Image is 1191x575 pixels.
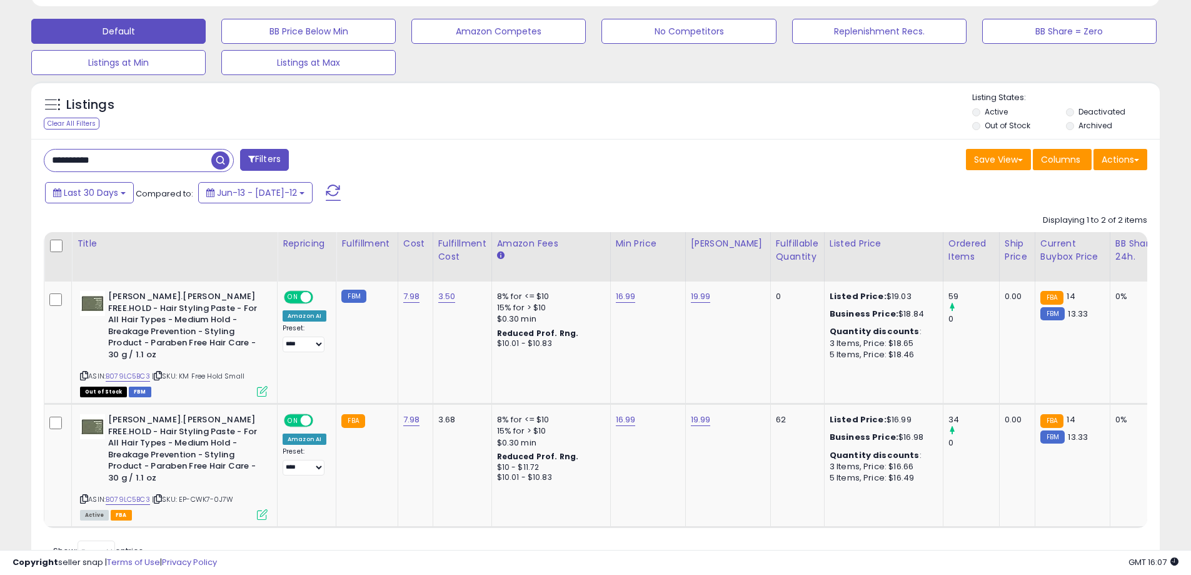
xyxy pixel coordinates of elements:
b: Quantity discounts [830,325,920,337]
b: [PERSON_NAME].[PERSON_NAME] FREE.HOLD - Hair Styling Paste - For All Hair Types - Medium Hold - B... [108,291,260,364]
span: Columns [1041,153,1080,166]
div: 59 [948,291,999,302]
a: 7.98 [403,414,420,426]
span: 13.33 [1068,308,1088,320]
div: Fulfillable Quantity [776,237,819,263]
div: seller snap | | [13,557,217,569]
b: Quantity discounts [830,449,920,461]
a: B079LC5BC3 [106,494,150,505]
button: Jun-13 - [DATE]-12 [198,182,313,203]
label: Archived [1078,120,1112,131]
button: Save View [966,149,1031,170]
a: 3.50 [438,290,456,303]
div: 34 [948,414,999,425]
div: Amazon Fees [497,237,605,250]
div: : [830,326,933,337]
div: 0% [1115,414,1157,425]
span: ON [285,415,301,426]
span: All listings that are currently out of stock and unavailable for purchase on Amazon [80,387,127,397]
div: 8% for <= $10 [497,291,601,302]
button: Amazon Competes [411,19,586,44]
div: ASIN: [80,291,268,395]
small: FBM [1040,307,1065,320]
div: 15% for > $10 [497,425,601,437]
a: 16.99 [616,414,636,426]
button: Listings at Min [31,50,206,75]
div: Listed Price [830,237,938,250]
div: 15% for > $10 [497,302,601,313]
div: 0.00 [1005,291,1025,302]
div: $16.98 [830,432,933,443]
button: Listings at Max [221,50,396,75]
button: BB Price Below Min [221,19,396,44]
div: 3 Items, Price: $18.65 [830,338,933,349]
div: Amazon AI [283,310,326,322]
span: OFF [311,292,331,303]
div: 5 Items, Price: $18.46 [830,349,933,360]
div: Cost [403,237,428,250]
div: $0.30 min [497,437,601,449]
a: B079LC5BC3 [106,371,150,382]
b: [PERSON_NAME].[PERSON_NAME] FREE.HOLD - Hair Styling Paste - For All Hair Types - Medium Hold - B... [108,414,260,487]
b: Listed Price: [830,290,887,302]
span: 14 [1067,290,1075,302]
small: Amazon Fees. [497,250,505,262]
div: [PERSON_NAME] [691,237,765,250]
div: 5 Items, Price: $16.49 [830,472,933,484]
a: Terms of Use [107,556,160,568]
span: ON [285,292,301,303]
a: 19.99 [691,414,711,426]
div: $19.03 [830,291,933,302]
div: 0 [948,437,999,449]
img: 31QlM2Yb8dL._SL40_.jpg [80,414,105,439]
b: Business Price: [830,308,898,320]
div: $10.01 - $10.83 [497,472,601,483]
button: No Competitors [601,19,776,44]
div: Displaying 1 to 2 of 2 items [1043,215,1147,226]
div: Ship Price [1005,237,1030,263]
div: $10 - $11.72 [497,462,601,473]
a: 19.99 [691,290,711,303]
span: FBM [129,387,151,397]
span: FBA [111,510,132,521]
b: Business Price: [830,431,898,443]
button: Columns [1033,149,1092,170]
span: | SKU: KM Free Hold Small [152,371,244,381]
div: : [830,450,933,461]
div: 3.68 [438,414,482,425]
div: Preset: [283,324,326,352]
span: 2025-08-12 16:07 GMT [1128,556,1178,568]
div: 0 [948,313,999,325]
div: 0 [776,291,815,302]
span: | SKU: EP-CWK7-0J7W [152,494,233,504]
b: Reduced Prof. Rng. [497,451,579,462]
button: Default [31,19,206,44]
p: Listing States: [972,92,1160,104]
span: 13.33 [1068,431,1088,443]
div: ASIN: [80,414,268,519]
div: $18.84 [830,308,933,320]
small: FBM [1040,430,1065,444]
div: 8% for <= $10 [497,414,601,425]
label: Active [985,106,1008,117]
a: 16.99 [616,290,636,303]
div: Title [77,237,272,250]
strong: Copyright [13,556,58,568]
button: Replenishment Recs. [792,19,967,44]
label: Deactivated [1078,106,1125,117]
div: Preset: [283,447,326,476]
div: Fulfillment [341,237,392,250]
label: Out of Stock [985,120,1030,131]
span: Show: entries [53,545,143,557]
span: OFF [311,415,331,426]
div: Clear All Filters [44,118,99,130]
span: 14 [1067,414,1075,425]
small: FBM [341,290,366,303]
span: Last 30 Days [64,186,118,199]
div: $16.99 [830,414,933,425]
span: Compared to: [136,188,193,200]
button: Actions [1093,149,1147,170]
div: $10.01 - $10.83 [497,338,601,349]
small: FBA [1040,291,1063,305]
div: Fulfillment Cost [438,237,486,263]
